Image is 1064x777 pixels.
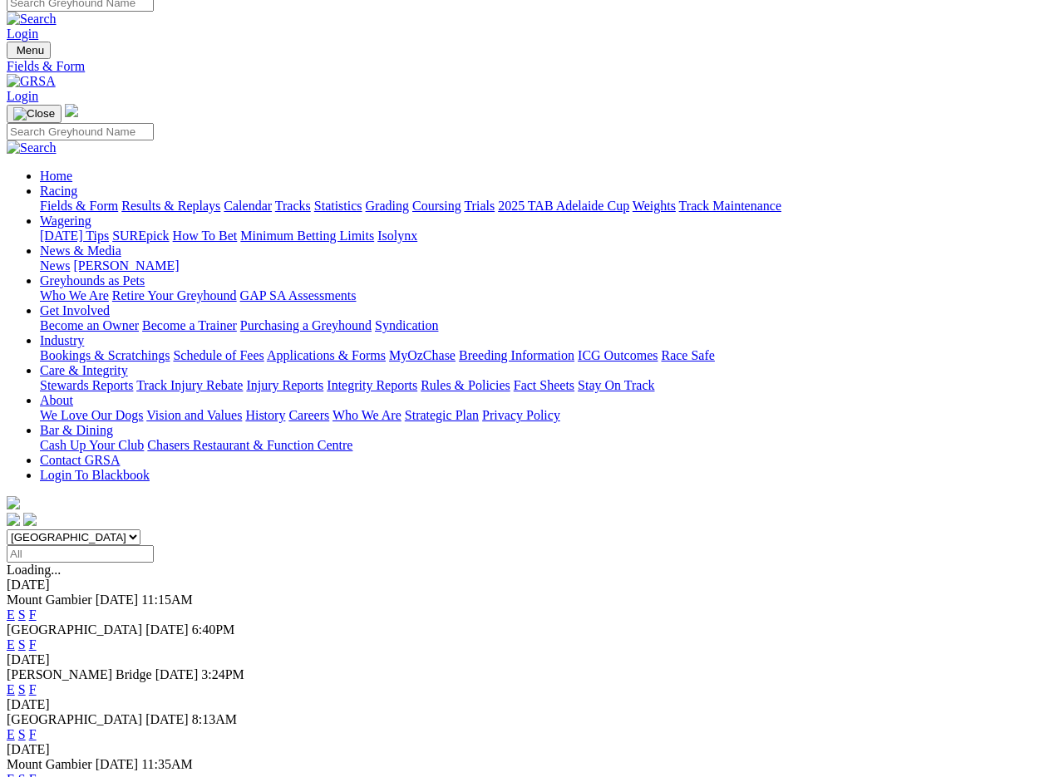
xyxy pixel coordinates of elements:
span: Mount Gambier [7,757,92,771]
img: Close [13,107,55,120]
img: logo-grsa-white.png [7,496,20,509]
a: Who We Are [332,408,401,422]
a: Contact GRSA [40,453,120,467]
a: Fields & Form [40,199,118,213]
a: Weights [633,199,676,213]
span: [PERSON_NAME] Bridge [7,667,152,681]
a: Track Injury Rebate [136,378,243,392]
a: Coursing [412,199,461,213]
div: Greyhounds as Pets [40,288,1057,303]
a: Vision and Values [146,408,242,422]
span: [DATE] [155,667,199,681]
a: S [18,637,26,652]
div: Wagering [40,229,1057,243]
a: Careers [288,408,329,422]
div: About [40,408,1057,423]
div: [DATE] [7,578,1057,593]
a: We Love Our Dogs [40,408,143,422]
a: F [29,607,37,622]
span: 6:40PM [192,622,235,637]
a: Login [7,89,38,103]
a: Calendar [224,199,272,213]
img: GRSA [7,74,56,89]
a: Cash Up Your Club [40,438,144,452]
a: Become a Trainer [142,318,237,332]
a: F [29,727,37,741]
a: Get Involved [40,303,110,317]
a: Applications & Forms [267,348,386,362]
a: Who We Are [40,288,109,302]
div: Racing [40,199,1057,214]
span: 11:15AM [141,593,193,607]
input: Select date [7,545,154,563]
div: News & Media [40,258,1057,273]
a: Results & Replays [121,199,220,213]
img: facebook.svg [7,513,20,526]
a: Stay On Track [578,378,654,392]
a: Integrity Reports [327,378,417,392]
a: Chasers Restaurant & Function Centre [147,438,352,452]
a: Racing [40,184,77,198]
span: 3:24PM [201,667,244,681]
a: F [29,682,37,696]
a: Greyhounds as Pets [40,273,145,288]
span: [DATE] [96,593,139,607]
a: Login [7,27,38,41]
a: Retire Your Greyhound [112,288,237,302]
span: Loading... [7,563,61,577]
a: E [7,637,15,652]
a: Wagering [40,214,91,228]
a: Race Safe [661,348,714,362]
a: GAP SA Assessments [240,288,357,302]
a: Trials [464,199,495,213]
a: Grading [366,199,409,213]
a: Bookings & Scratchings [40,348,170,362]
img: twitter.svg [23,513,37,526]
a: Purchasing a Greyhound [240,318,372,332]
a: News [40,258,70,273]
span: 11:35AM [141,757,193,771]
img: logo-grsa-white.png [65,104,78,117]
a: Bar & Dining [40,423,113,437]
div: Care & Integrity [40,378,1057,393]
a: Minimum Betting Limits [240,229,374,243]
a: Schedule of Fees [173,348,264,362]
a: Care & Integrity [40,363,128,377]
a: News & Media [40,243,121,258]
a: Statistics [314,199,362,213]
a: Breeding Information [459,348,574,362]
div: Bar & Dining [40,438,1057,453]
a: Track Maintenance [679,199,781,213]
a: ICG Outcomes [578,348,658,362]
a: Isolynx [377,229,417,243]
div: Get Involved [40,318,1057,333]
a: E [7,682,15,696]
button: Toggle navigation [7,105,62,123]
span: [DATE] [145,712,189,726]
span: Menu [17,44,44,57]
a: 2025 TAB Adelaide Cup [498,199,629,213]
div: [DATE] [7,742,1057,757]
div: [DATE] [7,652,1057,667]
a: Home [40,169,72,183]
a: S [18,727,26,741]
a: About [40,393,73,407]
a: Syndication [375,318,438,332]
a: MyOzChase [389,348,456,362]
a: [PERSON_NAME] [73,258,179,273]
button: Toggle navigation [7,42,51,59]
a: S [18,607,26,622]
span: [DATE] [145,622,189,637]
span: [DATE] [96,757,139,771]
div: Industry [40,348,1057,363]
a: How To Bet [173,229,238,243]
a: Industry [40,333,84,347]
span: 8:13AM [192,712,237,726]
a: History [245,408,285,422]
a: Fact Sheets [514,378,574,392]
span: [GEOGRAPHIC_DATA] [7,712,142,726]
span: Mount Gambier [7,593,92,607]
img: Search [7,12,57,27]
a: Privacy Policy [482,408,560,422]
a: SUREpick [112,229,169,243]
